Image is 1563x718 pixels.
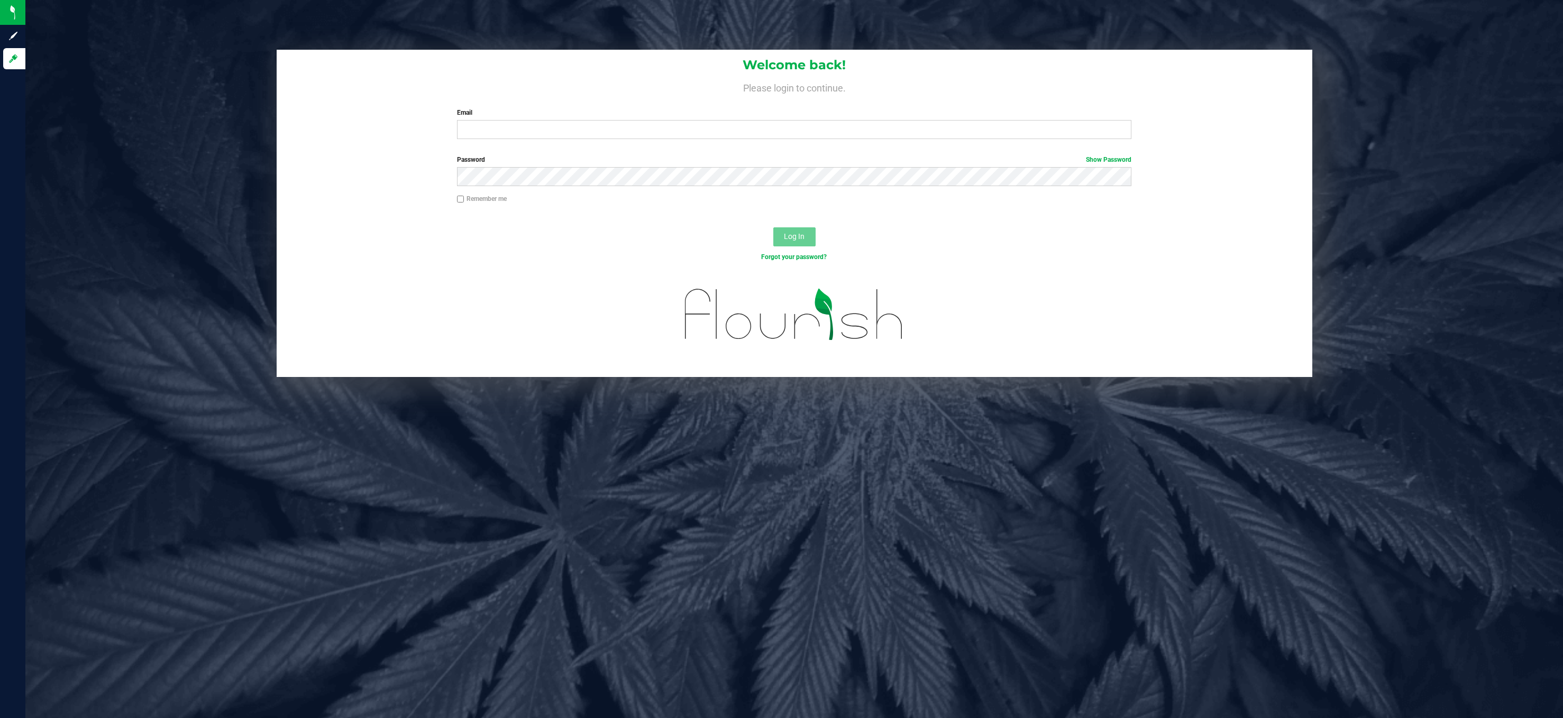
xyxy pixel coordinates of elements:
inline-svg: Log in [8,53,19,64]
img: flourish_logo.svg [665,273,924,356]
a: Forgot your password? [761,253,827,261]
h4: Please login to continue. [277,80,1312,93]
label: Email [457,108,1131,117]
label: Remember me [457,194,507,204]
span: Password [457,156,485,163]
inline-svg: Sign up [8,31,19,41]
span: Log In [784,232,805,241]
input: Remember me [457,196,464,203]
h1: Welcome back! [277,58,1312,72]
button: Log In [773,227,816,246]
a: Show Password [1086,156,1131,163]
